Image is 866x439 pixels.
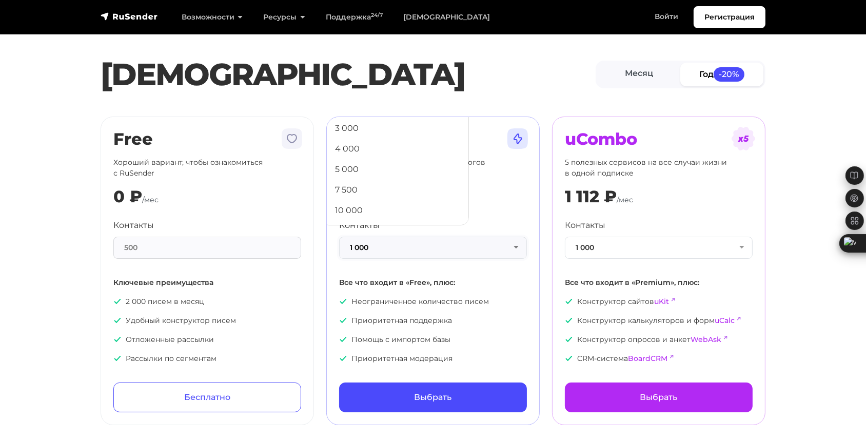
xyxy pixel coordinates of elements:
[113,315,301,326] p: Удобный конструктор писем
[113,354,122,362] img: icon-ok.svg
[113,277,301,288] p: Ключевые преимущества
[327,159,463,180] a: 5 000
[101,56,596,93] h1: [DEMOGRAPHIC_DATA]
[565,237,753,259] button: 1 000
[691,335,721,344] a: WebAsk
[113,383,301,412] a: Бесплатно
[339,219,380,232] label: Контакты
[113,129,301,149] h2: Free
[565,157,753,179] p: 5 полезных сервисов на все случаи жизни в одной подписке
[327,118,463,139] a: 3 000
[339,277,527,288] p: Все что входит в «Free», плюс:
[113,297,122,306] img: icon-ok.svg
[731,126,756,151] img: tarif-ucombo.svg
[113,316,122,325] img: icon-ok.svg
[371,12,383,18] sup: 24/7
[565,297,573,306] img: icon-ok.svg
[565,335,573,343] img: icon-ok.svg
[644,6,688,27] a: Войти
[280,126,304,151] img: tarif-free.svg
[316,7,393,28] a: Поддержка24/7
[339,335,347,343] img: icon-ok.svg
[565,334,753,345] p: Конструктор опросов и анкет
[694,6,765,28] a: Регистрация
[715,316,735,325] a: uCalc
[565,277,753,288] p: Все что входит в «Premium», плюс:
[628,354,667,363] a: BoardCRM
[113,353,301,364] p: Рассылки по сегментам
[339,316,347,325] img: icon-ok.svg
[321,71,469,225] ul: 1 000
[565,354,573,362] img: icon-ok.svg
[113,296,301,307] p: 2 000 писем в месяц
[171,7,253,28] a: Возможности
[113,219,154,232] label: Контакты
[505,126,530,151] img: tarif-premium.svg
[339,297,347,306] img: icon-ok.svg
[101,11,158,22] img: RuSender
[565,187,617,206] div: 1 112 ₽
[327,221,463,241] a: 13 000
[339,354,347,362] img: icon-ok.svg
[339,353,527,364] p: Приоритетная модерация
[253,7,315,28] a: Ресурсы
[393,7,500,28] a: [DEMOGRAPHIC_DATA]
[654,297,669,306] a: uKit
[339,237,527,259] button: 1 000
[714,67,744,81] span: -20%
[327,200,463,221] a: 10 000
[339,315,527,326] p: Приоритетная поддержка
[565,129,753,149] h2: uCombo
[113,157,301,179] p: Хороший вариант, чтобы ознакомиться с RuSender
[327,139,463,159] a: 4 000
[113,335,122,343] img: icon-ok.svg
[327,180,463,200] a: 7 500
[598,63,681,86] a: Месяц
[565,316,573,325] img: icon-ok.svg
[142,195,159,204] span: /мес
[565,219,605,232] label: Контакты
[339,383,527,412] a: Выбрать
[565,296,753,307] p: Конструктор сайтов
[565,315,753,326] p: Конструктор калькуляторов и форм
[680,63,763,86] a: Год
[565,383,753,412] a: Выбрать
[617,195,633,204] span: /мес
[113,187,142,206] div: 0 ₽
[339,334,527,345] p: Помощь с импортом базы
[565,353,753,364] p: CRM-система
[339,296,527,307] p: Неограниченное количество писем
[113,334,301,345] p: Отложенные рассылки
